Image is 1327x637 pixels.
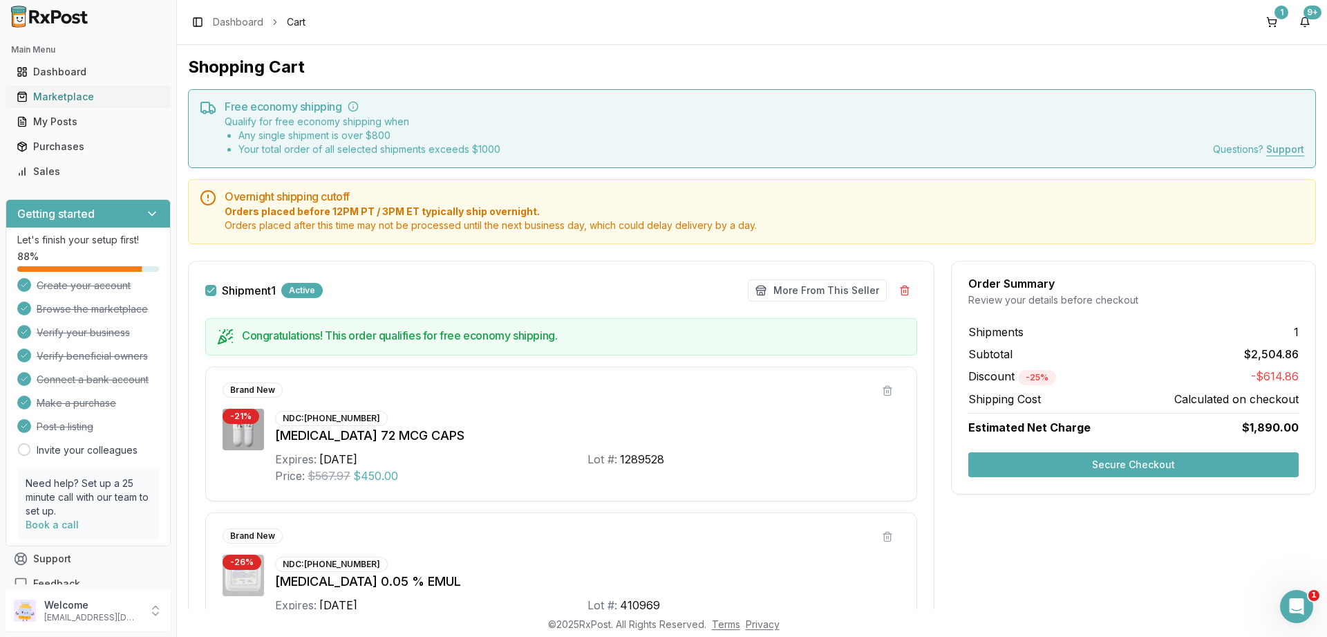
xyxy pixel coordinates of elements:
[275,572,900,591] div: [MEDICAL_DATA] 0.05 % EMUL
[1294,11,1316,33] button: 9+
[37,279,131,293] span: Create your account
[11,84,165,109] a: Marketplace
[1280,590,1313,623] iframe: Intercom live chat
[238,142,500,156] li: Your total order of all selected shipments exceeds $ 1000
[17,90,160,104] div: Marketplace
[746,618,780,630] a: Privacy
[6,160,171,183] button: Sales
[242,330,905,341] h5: Congratulations! This order qualifies for free economy shipping.
[225,101,1304,112] h5: Free economy shipping
[968,293,1299,307] div: Review your details before checkout
[11,134,165,159] a: Purchases
[6,546,171,571] button: Support
[222,285,276,296] label: Shipment 1
[17,250,39,264] span: 88 %
[17,233,159,247] p: Let's finish your setup first!
[44,598,140,612] p: Welcome
[1261,11,1283,33] button: 1
[319,597,357,613] div: [DATE]
[37,302,148,316] span: Browse the marketplace
[275,411,388,426] div: NDC: [PHONE_NUMBER]
[17,165,160,178] div: Sales
[968,346,1013,362] span: Subtotal
[17,205,95,222] h3: Getting started
[620,451,664,468] div: 1289528
[1174,391,1299,407] span: Calculated on checkout
[1018,370,1056,385] div: - 25 %
[587,451,617,468] div: Lot #:
[26,519,79,530] a: Book a call
[712,618,740,630] a: Terms
[188,56,1316,78] h1: Shopping Cart
[353,468,398,484] span: $450.00
[6,86,171,108] button: Marketplace
[14,600,36,622] img: User avatar
[968,391,1041,407] span: Shipping Cost
[37,326,130,340] span: Verify your business
[6,111,171,133] button: My Posts
[6,6,94,28] img: RxPost Logo
[17,115,160,129] div: My Posts
[308,468,350,484] span: $567.97
[225,191,1304,202] h5: Overnight shipping cutoff
[223,382,283,398] div: Brand New
[11,44,165,55] h2: Main Menu
[11,109,165,134] a: My Posts
[213,15,305,29] nav: breadcrumb
[238,129,500,142] li: Any single shipment is over $ 800
[37,420,93,434] span: Post a listing
[1251,368,1299,385] span: -$614.86
[6,136,171,158] button: Purchases
[1242,419,1299,436] span: $1,890.00
[1244,346,1299,362] span: $2,504.86
[968,324,1024,340] span: Shipments
[225,219,1304,232] span: Orders placed after this time may not be processed until the next business day, which could delay...
[37,349,148,363] span: Verify beneficial owners
[223,555,264,596] img: Restasis 0.05 % EMUL
[26,477,151,518] p: Need help? Set up a 25 minute call with our team to set up.
[1304,6,1321,19] div: 9+
[968,369,1056,383] span: Discount
[17,65,160,79] div: Dashboard
[223,409,264,450] img: Linzess 72 MCG CAPS
[223,555,261,570] div: - 26 %
[1294,324,1299,340] span: 1
[275,597,317,613] div: Expires:
[11,159,165,184] a: Sales
[11,59,165,84] a: Dashboard
[213,15,263,29] a: Dashboard
[1213,142,1304,156] div: Questions?
[33,577,80,591] span: Feedback
[6,571,171,596] button: Feedback
[748,279,887,302] button: More From This Seller
[275,426,900,445] div: [MEDICAL_DATA] 72 MCG CAPS
[37,373,149,387] span: Connect a bank account
[275,468,305,484] div: Price:
[319,451,357,468] div: [DATE]
[1274,6,1288,19] div: 1
[223,409,259,424] div: - 21 %
[587,597,617,613] div: Lot #:
[6,61,171,83] button: Dashboard
[968,452,1299,477] button: Secure Checkout
[225,205,1304,219] span: Orders placed before 12PM PT / 3PM ET typically ship overnight.
[275,557,388,572] div: NDC: [PHONE_NUMBER]
[44,612,140,623] p: [EMAIL_ADDRESS][DOMAIN_NAME]
[968,278,1299,289] div: Order Summary
[223,528,283,544] div: Brand New
[37,443,138,457] a: Invite your colleagues
[275,451,317,468] div: Expires:
[37,396,116,410] span: Make a purchase
[620,597,660,613] div: 410969
[968,421,1091,434] span: Estimated Net Charge
[17,140,160,154] div: Purchases
[1308,590,1319,601] span: 1
[287,15,305,29] span: Cart
[281,283,323,298] div: Active
[225,115,500,156] div: Qualify for free economy shipping when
